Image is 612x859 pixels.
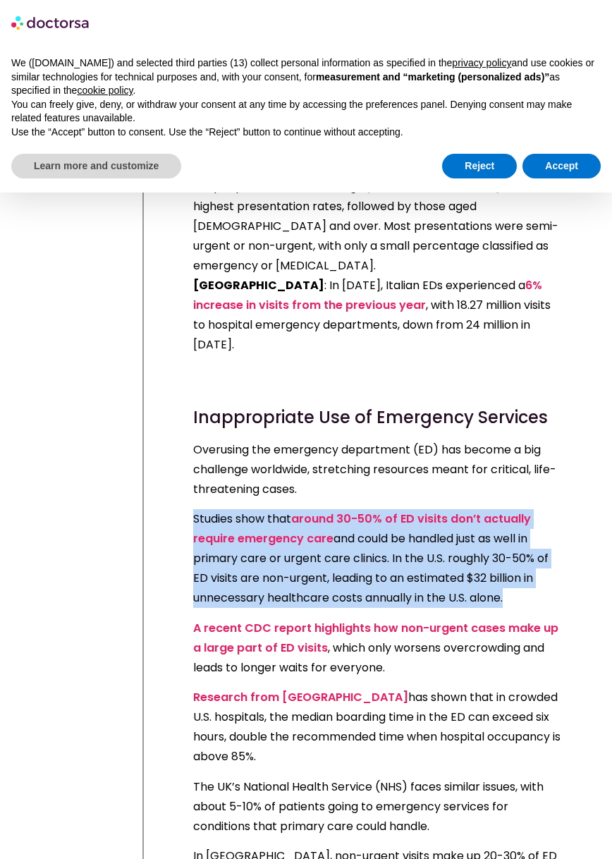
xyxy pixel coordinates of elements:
[193,509,561,608] p: Studies show that and could be handled just as well in primary care or urgent care clinics. In th...
[11,98,601,126] p: You can freely give, deny, or withdraw your consent at any time by accessing the preferences pane...
[442,154,517,179] button: Reject
[193,511,531,547] a: around 30-50% of ED visits don’t actually require emergency care
[193,409,561,426] h4: Inappropriate Use of Emergency Services
[193,619,561,678] p: , which only worsens overcrowding and leads to longer waits for everyone.
[193,688,561,767] p: has shown that in crowded U.S. hospitals, the median boarding time in the ED can exceed six hours...
[522,154,601,179] button: Accept
[452,57,511,68] a: privacy policy
[193,620,558,656] a: A recent CDC report highlights how non-urgent cases make up a large part of ED visits
[11,11,90,34] img: logo
[11,56,601,98] p: We ([DOMAIN_NAME]) and selected third parties (13) collect personal information as specified in t...
[193,689,408,705] a: Research from [GEOGRAPHIC_DATA]
[193,277,324,293] strong: [GEOGRAPHIC_DATA]
[193,777,561,836] p: The UK’s National Health Service (NHS) faces similar issues, with about 5-10% of patients going t...
[11,126,601,140] p: Use the “Accept” button to consent. Use the “Reject” button to continue without accepting.
[193,440,561,499] p: Overusing the emergency department (ED) has become a big challenge worldwide, stretching resource...
[316,71,549,83] strong: measurement and “marketing (personalized ads)”
[11,154,181,179] button: Learn more and customize
[77,85,133,96] a: cookie policy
